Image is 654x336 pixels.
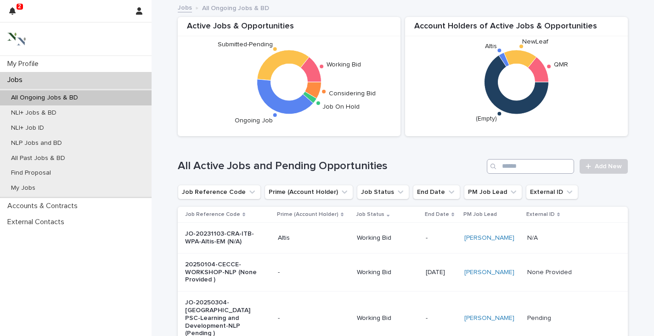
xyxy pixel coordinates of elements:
[554,61,568,68] text: QMR
[526,209,555,220] p: External ID
[18,3,21,10] p: 2
[327,61,361,68] text: Working Bid
[526,185,578,199] button: External ID
[178,22,400,37] div: Active Jobs & Opportunities
[218,42,273,48] text: Submitted-Pending
[425,209,449,220] p: End Date
[7,30,26,48] img: 3bAFpBnQQY6ys9Fa9hsD
[4,76,30,84] p: Jobs
[463,209,497,220] p: PM Job Lead
[178,2,192,12] a: Jobs
[322,104,360,110] text: Job On Hold
[357,234,418,242] p: Working Bid
[357,314,418,322] p: Working Bid
[4,139,69,147] p: NLP Jobs and BD
[4,169,58,177] p: Find Proposal
[265,185,353,199] button: Prime (Account Holder)
[185,230,262,246] p: JO-20231103-CRA-ITB-WPA-Altis-EM (N/A)
[178,223,628,253] tr: JO-20231103-CRA-ITB-WPA-Altis-EM (N/A)AltisWorking Bid-[PERSON_NAME] N/AN/A
[178,253,628,291] tr: 20250104-CECCE-WORKSHOP-NLP (None Provided )-Working Bid[DATE][PERSON_NAME] None ProvidedNone Pro...
[595,163,622,170] span: Add New
[4,94,85,102] p: All Ongoing Jobs & BD
[405,22,628,37] div: Account Holders of Active Jobs & Opportunities
[426,314,457,322] p: -
[464,234,514,242] a: [PERSON_NAME]
[356,209,384,220] p: Job Status
[527,313,553,322] p: Pending
[185,209,240,220] p: Job Reference Code
[357,269,418,276] p: Working Bid
[235,117,273,124] text: Ongoing Job
[178,185,261,199] button: Job Reference Code
[487,159,574,174] input: Search
[278,234,350,242] p: Altis
[476,116,497,122] text: (Empty)
[185,261,262,284] p: 20250104-CECCE-WORKSHOP-NLP (None Provided )
[329,90,376,97] text: Considering Bid
[464,314,514,322] a: [PERSON_NAME]
[413,185,460,199] button: End Date
[580,159,628,174] a: Add New
[357,185,409,199] button: Job Status
[426,269,457,276] p: [DATE]
[527,267,574,276] p: None Provided
[4,109,64,117] p: NLI+ Jobs & BD
[277,209,338,220] p: Prime (Account Holder)
[464,185,522,199] button: PM Job Lead
[522,39,549,45] text: NewLeaf
[527,232,540,242] p: N/A
[178,160,483,173] h1: All Active Jobs and Pending Opportunities
[4,218,72,226] p: External Contacts
[278,314,350,322] p: -
[485,43,497,50] text: Altis
[4,60,46,68] p: My Profile
[426,234,457,242] p: -
[278,269,350,276] p: -
[4,124,51,132] p: NLI+ Job ID
[4,184,43,192] p: My Jobs
[202,2,269,12] p: All Ongoing Jobs & BD
[464,269,514,276] a: [PERSON_NAME]
[9,6,21,22] div: 2
[4,202,85,210] p: Accounts & Contracts
[4,154,73,162] p: All Past Jobs & BD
